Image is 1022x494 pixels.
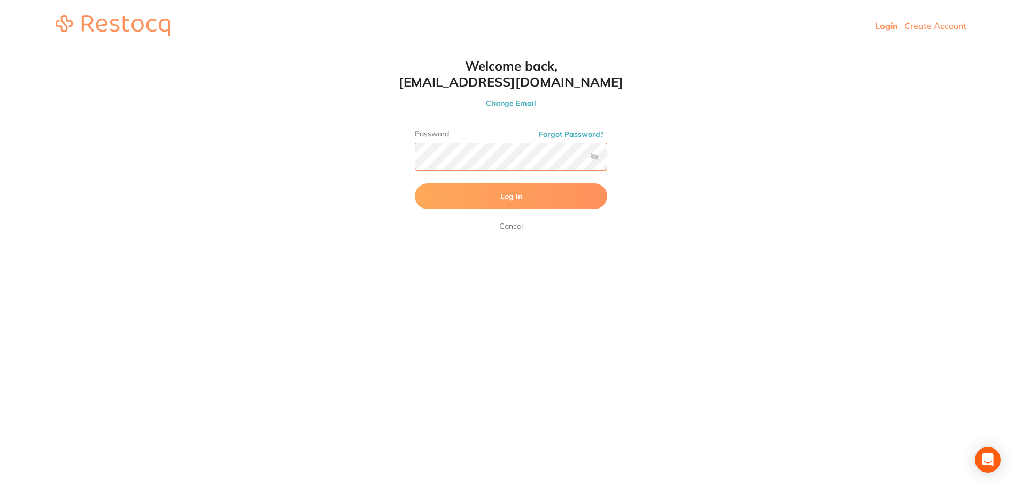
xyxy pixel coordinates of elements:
[904,20,966,31] a: Create Account
[393,98,629,108] button: Change Email
[393,58,629,90] h1: Welcome back, [EMAIL_ADDRESS][DOMAIN_NAME]
[875,20,898,31] a: Login
[975,447,1001,473] div: Open Intercom Messenger
[415,129,607,138] label: Password
[56,15,170,36] img: restocq_logo.svg
[536,129,607,139] button: Forgot Password?
[497,220,525,233] a: Cancel
[415,183,607,209] button: Log In
[500,191,522,201] span: Log In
